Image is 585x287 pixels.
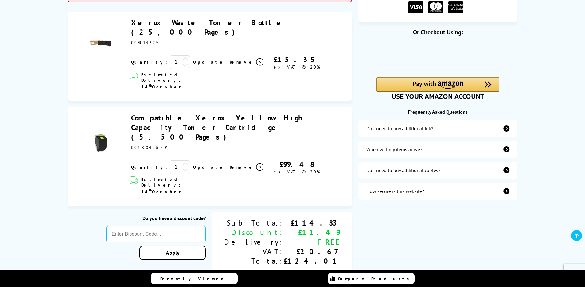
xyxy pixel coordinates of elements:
a: Apply [139,246,206,260]
img: American Express [448,1,463,13]
div: VAT: [224,247,284,256]
img: Compatible Xerox Yellow High Capacity Toner Cartridge (5,500 Pages) [90,132,111,154]
div: Frequently Asked Questions [358,109,517,115]
a: Compatible Xerox Yellow High Capacity Toner Cartridge (5,500 Pages) [131,113,302,142]
span: Estimated Delivery: 14 October [141,72,217,90]
div: £11.49 [284,228,340,237]
div: £20.67 [284,247,340,256]
span: Recently Viewed [160,276,230,281]
span: Remove [230,59,254,65]
div: Do you have a discount code? [106,215,206,221]
div: Delivery: [224,237,284,247]
img: VISA [408,1,423,13]
a: Delete item from your basket [230,163,264,172]
div: £124.01 [284,256,340,266]
sup: th [149,188,152,192]
a: Delete item from your basket [230,57,264,67]
span: Estimated Delivery: 14 October [141,177,217,195]
sup: th [149,83,152,88]
a: Xerox Waste Toner Bottle (25,000 Pages) [131,18,287,37]
span: 006R04367PL [131,145,169,150]
iframe: PayPal [376,46,499,67]
span: Remove [230,164,254,170]
span: 008R13325 [131,40,159,45]
div: Amazon Pay - Use your Amazon account [376,77,499,99]
div: £99.48 [264,159,329,169]
span: ex VAT @ 20% [274,169,320,175]
div: How secure is this website? [366,188,424,194]
div: FREE [284,237,340,247]
div: Or Checkout Using: [358,28,517,36]
a: secure-website [358,183,517,200]
a: items-arrive [358,141,517,158]
div: £114.83 [284,218,340,228]
input: Enter Discount Code... [106,226,206,242]
div: Discount: [224,228,284,237]
a: additional-ink [358,120,517,137]
a: Update [193,164,225,170]
a: Compare Products [328,273,415,284]
div: When will my items arrive? [366,146,422,152]
a: Recently Viewed [151,273,238,284]
div: Total: [224,256,284,266]
span: ex VAT @ 20% [274,64,320,70]
img: MASTER CARD [428,1,443,13]
div: Sub Total: [224,218,284,228]
a: Update [193,59,225,65]
img: Xerox Waste Toner Bottle (25,000 Pages) [90,32,111,54]
span: Compare Products [338,276,412,281]
div: Do I need to buy additional ink? [366,125,433,132]
span: Quantity: [131,59,167,65]
div: £15.35 [264,55,329,64]
a: additional-cables [358,162,517,179]
div: Do I need to buy additional cables? [366,167,440,173]
span: Quantity: [131,164,167,170]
